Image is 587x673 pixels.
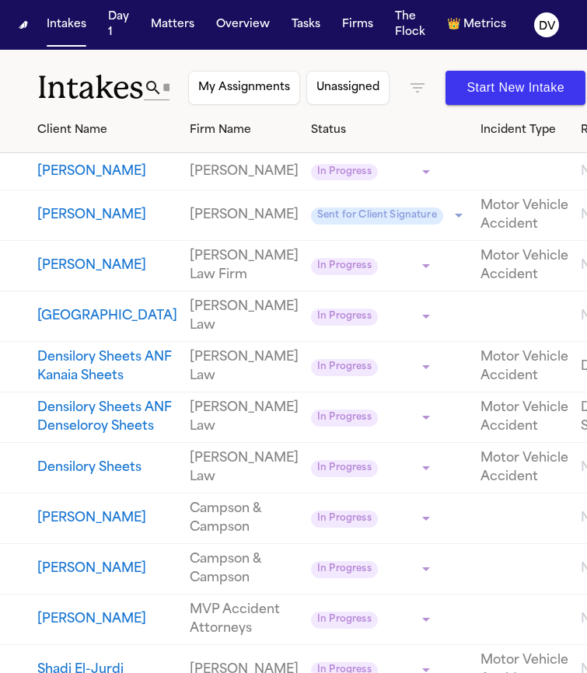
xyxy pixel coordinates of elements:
[311,457,435,479] div: Update intake status
[37,610,177,629] button: View details for Jennifer Lopez
[447,17,460,33] span: crown
[311,258,378,275] span: In Progress
[190,298,299,335] a: View details for Ivrysh Hill
[336,11,379,39] button: Firms
[102,3,135,47] button: Day 1
[190,122,299,138] div: Firm Name
[19,21,28,28] a: Home
[37,399,177,436] button: View details for Densilory Sheets ANF Denseloroy Sheets
[311,406,435,428] div: Update intake status
[285,11,327,39] button: Tasks
[311,507,435,529] div: Update intake status
[311,309,378,326] span: In Progress
[311,207,443,225] span: Sent for Client Signature
[311,204,468,226] div: Update intake status
[311,305,435,327] div: Update intake status
[145,11,201,39] button: Matters
[480,399,568,436] a: View details for Densilory Sheets ANF Denseloroy Sheets
[190,449,299,486] a: View details for Densilory Sheets
[190,399,299,436] a: View details for Densilory Sheets ANF Denseloroy Sheets
[40,11,93,39] button: Intakes
[539,21,556,32] text: DV
[311,161,435,183] div: Update intake status
[37,122,177,138] div: Client Name
[37,307,177,326] button: View details for Ivrysh Hill
[190,348,299,385] a: View details for Densilory Sheets ANF Kanaia Sheets
[37,560,177,578] button: View details for Errol Wilson
[37,162,177,181] button: View details for Cris Ignacio
[37,256,177,275] button: View details for Melissa Ramos
[190,247,299,284] a: View details for Melissa Ramos
[480,247,568,284] a: View details for Melissa Ramos
[445,71,585,105] button: Start New Intake
[190,206,299,225] a: View details for Alexis Johnson
[190,500,299,537] a: View details for Stephen Guinta
[37,459,177,477] button: View details for Densilory Sheets
[480,122,568,138] div: Incident Type
[311,460,378,477] span: In Progress
[480,449,568,486] a: View details for Densilory Sheets
[311,356,435,378] div: Update intake status
[188,71,300,105] button: My Assignments
[311,561,378,578] span: In Progress
[463,17,506,33] span: Metrics
[480,348,568,385] a: View details for Densilory Sheets ANF Kanaia Sheets
[19,21,28,28] img: Finch Logo
[311,608,435,630] div: Update intake status
[311,122,468,138] div: Status
[210,11,276,39] button: Overview
[37,509,177,528] button: View details for Stephen Guinta
[190,550,299,588] a: View details for Errol Wilson
[441,11,512,39] button: crownMetrics
[311,255,435,277] div: Update intake status
[311,612,378,629] span: In Progress
[389,3,432,47] button: The Flock
[480,197,568,234] a: View details for Alexis Johnson
[190,162,299,181] a: View details for Cris Ignacio
[190,601,299,638] a: View details for Jennifer Lopez
[37,206,177,225] button: View details for Alexis Johnson
[311,558,435,580] div: Update intake status
[311,511,378,528] span: In Progress
[37,68,144,107] h1: Intakes
[311,164,378,181] span: In Progress
[311,359,378,376] span: In Progress
[311,410,378,427] span: In Progress
[37,348,177,385] button: View details for Densilory Sheets ANF Kanaia Sheets
[306,71,390,105] button: Unassigned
